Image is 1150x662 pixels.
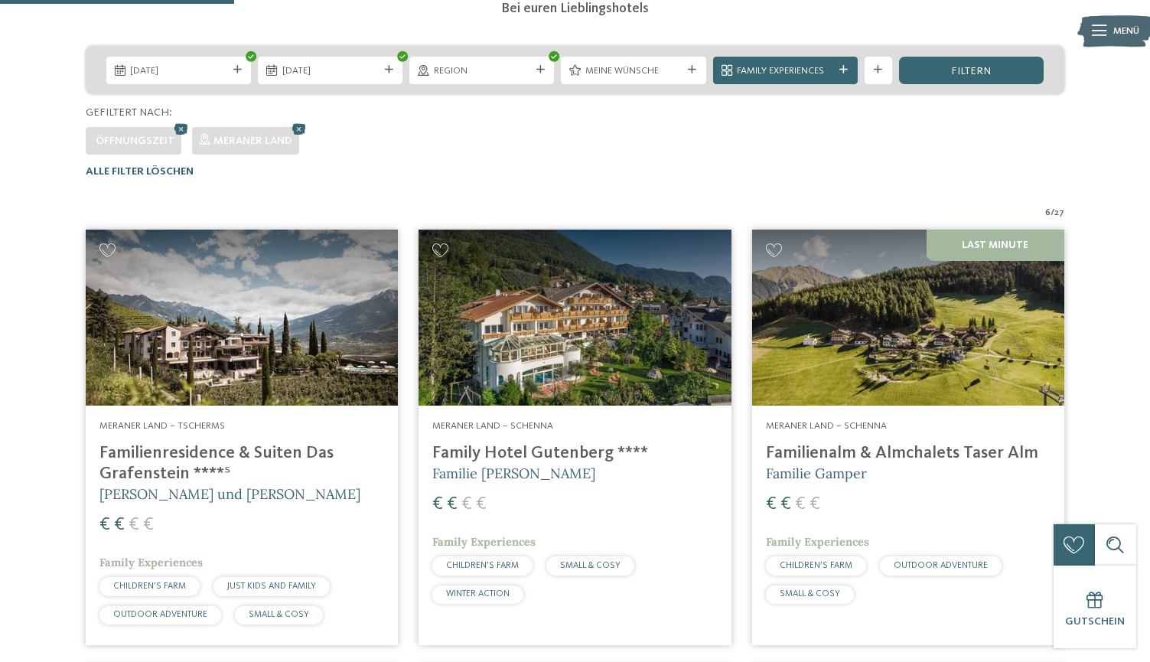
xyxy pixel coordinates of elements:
[446,589,510,598] span: WINTER ACTION
[114,516,125,534] span: €
[766,443,1051,464] h4: Familienalm & Almchalets Taser Alm
[585,64,682,78] span: Meine Wünsche
[1051,206,1054,220] span: /
[766,495,777,514] span: €
[99,556,203,569] span: Family Experiences
[86,166,194,177] span: Alle Filter löschen
[737,64,833,78] span: Family Experiences
[86,107,172,118] span: Gefiltert nach:
[99,421,225,431] span: Meraner Land – Tscherms
[86,230,398,406] img: Familienhotels gesucht? Hier findet ihr die besten!
[461,495,472,514] span: €
[1054,206,1064,220] span: 27
[766,465,867,482] span: Familie Gamper
[446,561,519,570] span: CHILDREN’S FARM
[432,535,536,549] span: Family Experiences
[752,230,1064,645] a: Familienhotels gesucht? Hier findet ihr die besten! Last Minute Meraner Land – Schenna Familienal...
[780,495,791,514] span: €
[86,230,398,645] a: Familienhotels gesucht? Hier findet ihr die besten! Meraner Land – Tscherms Familienresidence & S...
[99,516,110,534] span: €
[432,495,443,514] span: €
[951,66,991,77] span: filtern
[432,465,595,482] span: Familie [PERSON_NAME]
[752,230,1064,406] img: Familienhotels gesucht? Hier findet ihr die besten!
[129,516,139,534] span: €
[476,495,487,514] span: €
[432,421,553,431] span: Meraner Land – Schenna
[894,561,988,570] span: OUTDOOR ADVENTURE
[99,485,360,503] span: [PERSON_NAME] und [PERSON_NAME]
[447,495,458,514] span: €
[434,64,530,78] span: Region
[766,421,887,431] span: Meraner Land – Schenna
[766,535,869,549] span: Family Experiences
[130,64,226,78] span: [DATE]
[213,135,292,146] span: Meraner Land
[249,610,309,619] span: SMALL & COSY
[1065,616,1125,627] span: Gutschein
[795,495,806,514] span: €
[282,64,379,78] span: [DATE]
[99,443,384,484] h4: Familienresidence & Suiten Das Grafenstein ****ˢ
[780,589,840,598] span: SMALL & COSY
[501,2,649,15] span: Bei euren Lieblingshotels
[1054,566,1136,648] a: Gutschein
[810,495,820,514] span: €
[432,443,717,464] h4: Family Hotel Gutenberg ****
[113,582,186,591] span: CHILDREN’S FARM
[560,561,621,570] span: SMALL & COSY
[96,135,174,146] span: Öffnungszeit
[1045,206,1051,220] span: 6
[419,230,731,406] img: Family Hotel Gutenberg ****
[227,582,316,591] span: JUST KIDS AND FAMILY
[780,561,852,570] span: CHILDREN’S FARM
[113,610,207,619] span: OUTDOOR ADVENTURE
[143,516,154,534] span: €
[419,230,731,645] a: Familienhotels gesucht? Hier findet ihr die besten! Meraner Land – Schenna Family Hotel Gutenberg...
